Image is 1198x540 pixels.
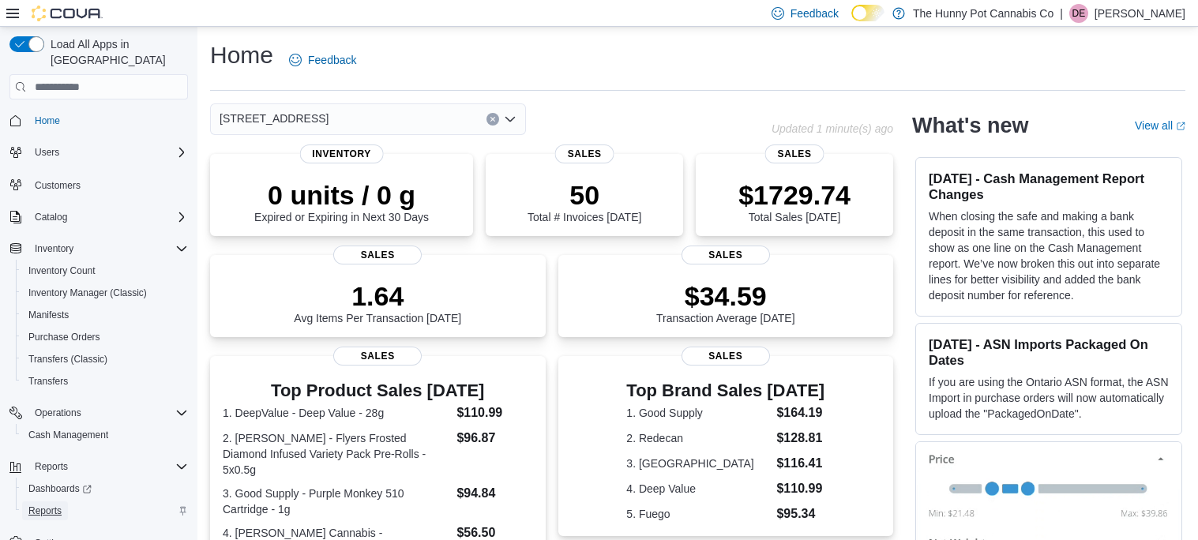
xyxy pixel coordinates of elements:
[28,375,68,388] span: Transfers
[626,456,770,471] dt: 3. [GEOGRAPHIC_DATA]
[223,430,450,478] dt: 2. [PERSON_NAME] - Flyers Frosted Diamond Infused Variety Pack Pre-Rolls - 5x0.5g
[16,304,194,326] button: Manifests
[3,173,194,196] button: Customers
[738,179,851,223] div: Total Sales [DATE]
[28,208,73,227] button: Catalog
[456,429,532,448] dd: $96.87
[765,144,824,163] span: Sales
[1072,4,1086,23] span: DE
[929,374,1169,422] p: If you are using the Ontario ASN format, the ASN Import in purchase orders will now automatically...
[28,174,188,194] span: Customers
[44,36,188,68] span: Load All Apps in [GEOGRAPHIC_DATA]
[22,426,188,444] span: Cash Management
[626,430,770,446] dt: 2. Redecan
[656,280,795,312] p: $34.59
[22,372,188,391] span: Transfers
[28,504,62,517] span: Reports
[16,478,194,500] a: Dashboards
[16,424,194,446] button: Cash Management
[254,179,429,211] p: 0 units / 0 g
[22,328,107,347] a: Purchase Orders
[626,481,770,497] dt: 4. Deep Value
[223,405,450,421] dt: 1. DeepValue - Deep Value - 28g
[22,350,188,369] span: Transfers (Classic)
[929,336,1169,368] h3: [DATE] - ASN Imports Packaged On Dates
[333,347,422,366] span: Sales
[22,328,188,347] span: Purchase Orders
[738,179,851,211] p: $1729.74
[16,500,194,522] button: Reports
[294,280,461,324] div: Avg Items Per Transaction [DATE]
[283,44,362,76] a: Feedback
[28,111,188,130] span: Home
[3,402,194,424] button: Operations
[35,146,59,159] span: Users
[16,348,194,370] button: Transfers (Classic)
[333,246,422,264] span: Sales
[220,109,329,128] span: [STREET_ADDRESS]
[28,143,66,162] button: Users
[28,457,188,476] span: Reports
[22,372,74,391] a: Transfers
[528,179,641,211] p: 50
[35,242,73,255] span: Inventory
[3,456,194,478] button: Reports
[555,144,614,163] span: Sales
[851,5,884,21] input: Dark Mode
[776,454,824,473] dd: $116.41
[22,350,114,369] a: Transfers (Classic)
[626,506,770,522] dt: 5. Fuego
[35,460,68,473] span: Reports
[308,52,356,68] span: Feedback
[22,501,68,520] a: Reports
[776,479,824,498] dd: $110.99
[682,246,770,264] span: Sales
[210,39,273,71] h1: Home
[28,403,188,422] span: Operations
[22,426,115,444] a: Cash Management
[913,4,1053,23] p: The Hunny Pot Cannabis Co
[223,381,533,400] h3: Top Product Sales [DATE]
[28,331,100,343] span: Purchase Orders
[35,179,81,192] span: Customers
[32,6,103,21] img: Cova
[528,179,641,223] div: Total # Invoices [DATE]
[1095,4,1185,23] p: [PERSON_NAME]
[22,261,188,280] span: Inventory Count
[22,306,188,324] span: Manifests
[28,309,69,321] span: Manifests
[456,403,532,422] dd: $110.99
[1069,4,1088,23] div: Darrel Engleby
[223,486,450,517] dt: 3. Good Supply - Purple Monkey 510 Cartridge - 1g
[776,504,824,523] dd: $95.34
[28,482,92,495] span: Dashboards
[28,208,188,227] span: Catalog
[772,122,893,135] p: Updated 1 minute(s) ago
[3,109,194,132] button: Home
[929,208,1169,303] p: When closing the safe and making a bank deposit in the same transaction, this used to show as one...
[28,287,147,299] span: Inventory Manager (Classic)
[22,501,188,520] span: Reports
[22,261,102,280] a: Inventory Count
[28,143,188,162] span: Users
[776,403,824,422] dd: $164.19
[682,347,770,366] span: Sales
[626,405,770,421] dt: 1. Good Supply
[28,429,108,441] span: Cash Management
[22,306,75,324] a: Manifests
[1135,119,1185,132] a: View allExternal link
[1060,4,1063,23] p: |
[28,457,74,476] button: Reports
[504,113,516,126] button: Open list of options
[912,113,1028,138] h2: What's new
[28,239,80,258] button: Inventory
[28,403,88,422] button: Operations
[486,113,499,126] button: Clear input
[656,280,795,324] div: Transaction Average [DATE]
[294,280,461,312] p: 1.64
[16,260,194,282] button: Inventory Count
[776,429,824,448] dd: $128.81
[28,353,107,366] span: Transfers (Classic)
[35,114,60,127] span: Home
[929,171,1169,202] h3: [DATE] - Cash Management Report Changes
